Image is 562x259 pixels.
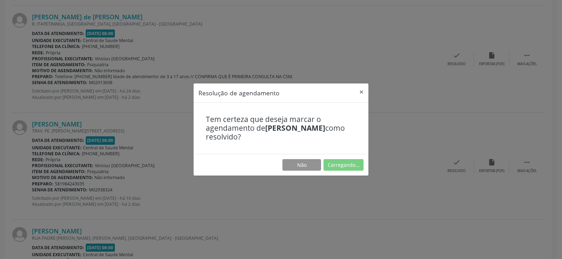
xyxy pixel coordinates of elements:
[282,159,321,171] button: Não
[354,83,368,101] button: Close
[206,115,356,142] h4: Tem certeza que deseja marcar o agendamento de como resolvido?
[324,159,364,171] button: Carregando...
[265,123,325,133] b: [PERSON_NAME]
[198,88,280,97] h5: Resolução de agendamento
